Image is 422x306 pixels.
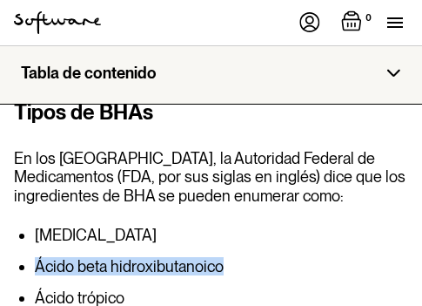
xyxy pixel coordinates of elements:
[21,64,157,82] font: Tabla de contenido
[35,226,157,244] font: [MEDICAL_DATA]
[365,12,372,24] font: 0
[35,257,224,275] font: Ácido beta hidroxibutanoico
[341,10,375,35] a: Abrir carrito vacío
[14,11,101,34] img: Logotipo del software
[14,99,153,125] font: Tipos de BHAs
[14,149,405,205] font: En los [GEOGRAPHIC_DATA], la Autoridad Federal de Medicamentos (FDA, por sus siglas en inglés) di...
[14,11,101,34] a: hogar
